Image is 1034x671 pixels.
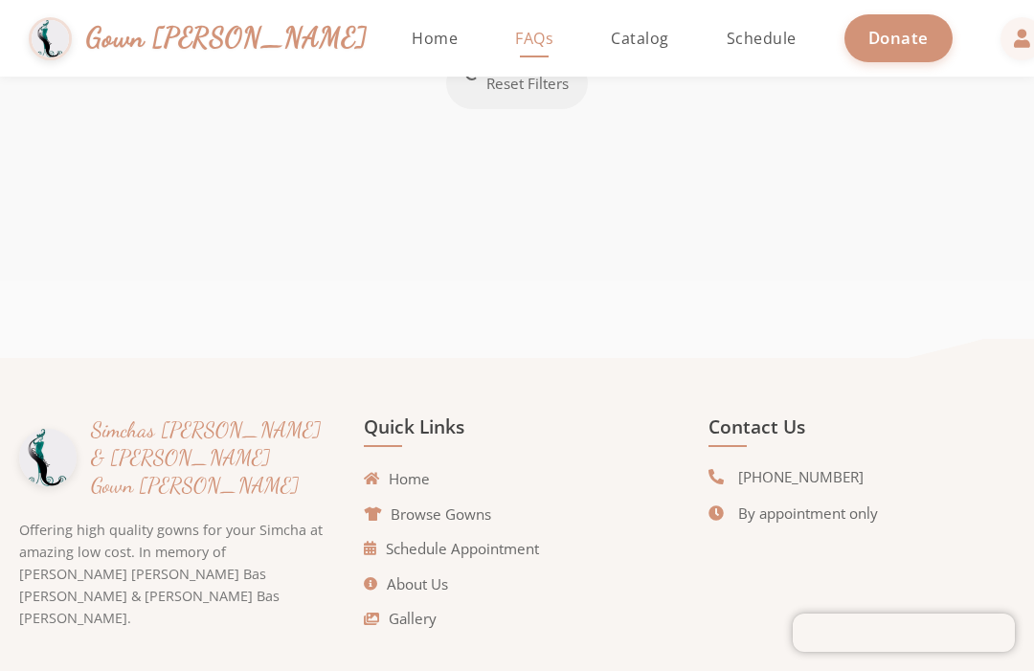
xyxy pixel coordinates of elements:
p: Offering high quality gowns for your Simcha at amazing low cost. In memory of [PERSON_NAME] [PERS... [19,519,326,629]
img: Gown Gmach Logo [29,17,72,60]
h4: Quick Links [364,415,670,447]
a: Gown [PERSON_NAME] [29,12,348,65]
h3: Simchas [PERSON_NAME] & [PERSON_NAME] Gown [PERSON_NAME] [91,415,326,499]
h4: Contact Us [708,415,1015,447]
span: Donate [868,27,929,49]
a: Home [364,468,430,490]
span: Schedule [727,28,797,49]
a: Donate [844,14,953,61]
a: Browse Gowns [364,503,491,526]
span: Gown [PERSON_NAME] [86,17,367,58]
a: About Us [364,573,448,595]
span: [PHONE_NUMBER] [738,466,864,488]
button: Reset Filters [446,57,588,109]
span: FAQs [515,28,553,49]
span: Home [412,28,458,49]
span: By appointment only [738,503,878,525]
span: Catalog [611,28,669,49]
span: Reset Filters [486,73,569,95]
a: Schedule Appointment [364,538,539,560]
img: Gown Gmach Logo [19,429,77,486]
a: Gallery [364,608,437,630]
iframe: Chatra live chat [793,614,1015,652]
